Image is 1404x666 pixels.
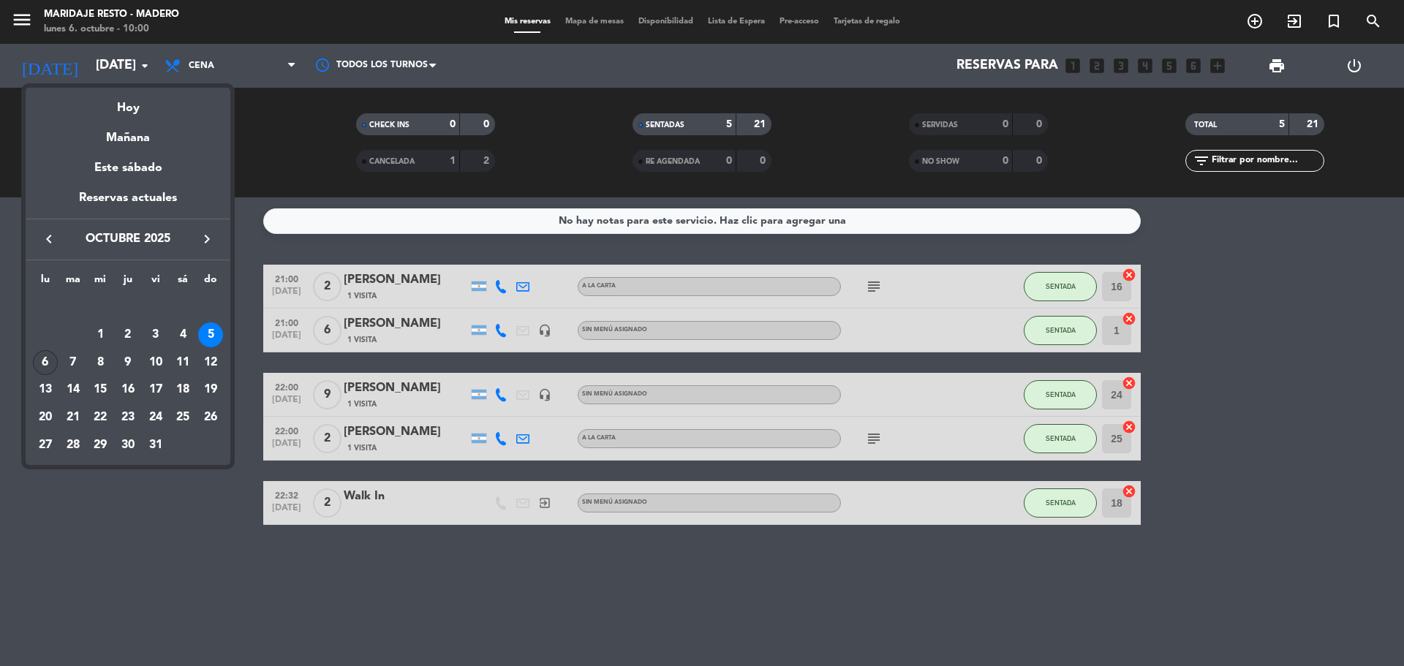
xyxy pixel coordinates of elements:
[116,377,140,402] div: 16
[114,376,142,404] td: 16 de octubre de 2025
[116,433,140,458] div: 30
[170,405,195,430] div: 25
[198,350,223,375] div: 12
[31,271,59,294] th: lunes
[142,404,170,431] td: 24 de octubre de 2025
[116,405,140,430] div: 23
[170,377,195,402] div: 18
[142,431,170,459] td: 31 de octubre de 2025
[197,349,224,376] td: 12 de octubre de 2025
[33,405,58,430] div: 20
[33,377,58,402] div: 13
[61,405,86,430] div: 21
[142,321,170,349] td: 3 de octubre de 2025
[86,376,114,404] td: 15 de octubre de 2025
[114,271,142,294] th: jueves
[88,322,113,347] div: 1
[143,322,168,347] div: 3
[143,350,168,375] div: 10
[40,230,58,248] i: keyboard_arrow_left
[86,431,114,459] td: 29 de octubre de 2025
[170,350,195,375] div: 11
[31,349,59,376] td: 6 de octubre de 2025
[62,230,194,249] span: octubre 2025
[170,322,195,347] div: 4
[198,405,223,430] div: 26
[61,377,86,402] div: 14
[114,404,142,431] td: 23 de octubre de 2025
[61,433,86,458] div: 28
[198,322,223,347] div: 5
[86,349,114,376] td: 8 de octubre de 2025
[197,321,224,349] td: 5 de octubre de 2025
[88,377,113,402] div: 15
[31,293,224,321] td: OCT.
[59,404,87,431] td: 21 de octubre de 2025
[88,433,113,458] div: 29
[59,376,87,404] td: 14 de octubre de 2025
[170,321,197,349] td: 4 de octubre de 2025
[26,148,230,189] div: Este sábado
[59,271,87,294] th: martes
[31,376,59,404] td: 13 de octubre de 2025
[114,349,142,376] td: 9 de octubre de 2025
[114,431,142,459] td: 30 de octubre de 2025
[143,405,168,430] div: 24
[198,230,216,248] i: keyboard_arrow_right
[86,321,114,349] td: 1 de octubre de 2025
[114,321,142,349] td: 2 de octubre de 2025
[33,350,58,375] div: 6
[26,189,230,219] div: Reservas actuales
[194,230,220,249] button: keyboard_arrow_right
[116,350,140,375] div: 9
[36,230,62,249] button: keyboard_arrow_left
[143,377,168,402] div: 17
[116,322,140,347] div: 2
[86,271,114,294] th: miércoles
[170,376,197,404] td: 18 de octubre de 2025
[26,88,230,118] div: Hoy
[142,349,170,376] td: 10 de octubre de 2025
[61,350,86,375] div: 7
[142,271,170,294] th: viernes
[88,405,113,430] div: 22
[33,433,58,458] div: 27
[197,404,224,431] td: 26 de octubre de 2025
[170,404,197,431] td: 25 de octubre de 2025
[197,271,224,294] th: domingo
[88,350,113,375] div: 8
[198,377,223,402] div: 19
[59,349,87,376] td: 7 de octubre de 2025
[86,404,114,431] td: 22 de octubre de 2025
[170,271,197,294] th: sábado
[197,376,224,404] td: 19 de octubre de 2025
[170,349,197,376] td: 11 de octubre de 2025
[59,431,87,459] td: 28 de octubre de 2025
[143,433,168,458] div: 31
[31,431,59,459] td: 27 de octubre de 2025
[26,118,230,148] div: Mañana
[31,404,59,431] td: 20 de octubre de 2025
[142,376,170,404] td: 17 de octubre de 2025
